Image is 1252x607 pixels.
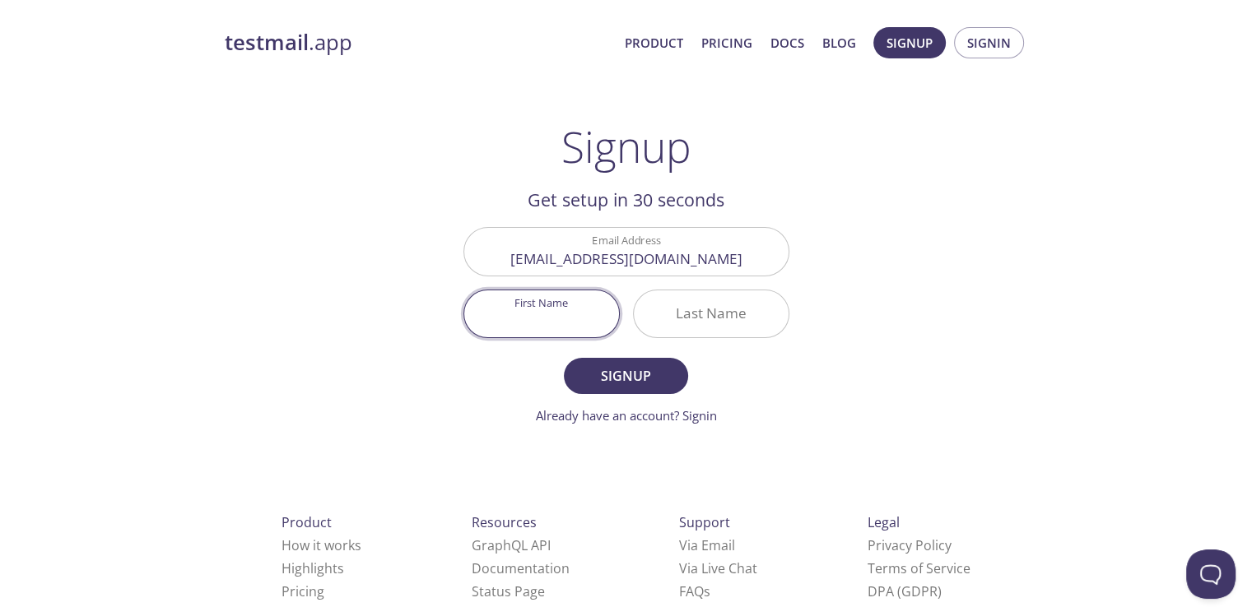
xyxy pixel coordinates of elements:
[582,364,669,387] span: Signup
[679,513,730,531] span: Support
[679,559,757,577] a: Via Live Chat
[1186,549,1236,599] iframe: Help Scout Beacon - Open
[225,29,612,57] a: testmail.app
[868,513,900,531] span: Legal
[625,32,683,53] a: Product
[472,513,537,531] span: Resources
[282,559,344,577] a: Highlights
[954,27,1024,58] button: Signin
[868,536,952,554] a: Privacy Policy
[225,28,309,57] strong: testmail
[282,513,332,531] span: Product
[536,407,717,424] a: Already have an account? Signin
[282,536,361,554] a: How it works
[868,582,942,600] a: DPA (GDPR)
[701,32,752,53] a: Pricing
[564,358,687,394] button: Signup
[887,32,933,53] span: Signup
[873,27,946,58] button: Signup
[472,582,545,600] a: Status Page
[282,582,324,600] a: Pricing
[704,582,710,600] span: s
[561,122,691,171] h1: Signup
[770,32,804,53] a: Docs
[472,536,551,554] a: GraphQL API
[679,582,710,600] a: FAQ
[822,32,856,53] a: Blog
[472,559,570,577] a: Documentation
[967,32,1011,53] span: Signin
[868,559,970,577] a: Terms of Service
[463,186,789,214] h2: Get setup in 30 seconds
[679,536,735,554] a: Via Email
